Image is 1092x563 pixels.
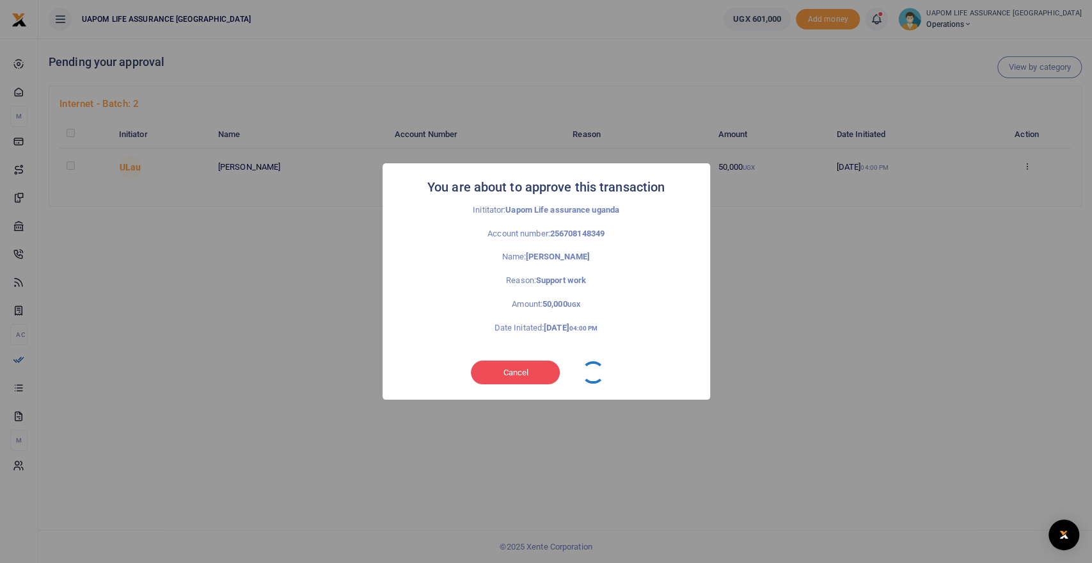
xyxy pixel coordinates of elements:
p: Inititator: [411,204,682,217]
div: Open Intercom Messenger [1048,519,1079,550]
strong: [DATE] [544,323,597,332]
h2: You are about to approve this transaction [427,176,665,199]
button: Cancel [471,361,560,385]
strong: 256708148349 [550,229,605,238]
small: 04:00 PM [569,325,598,332]
strong: Uapom Life assurance uganda [505,205,619,215]
p: Date Initated: [411,322,682,335]
p: Account number: [411,227,682,241]
p: Reason: [411,274,682,288]
strong: [PERSON_NAME] [526,252,590,261]
p: Amount: [411,298,682,311]
strong: Support work [536,275,586,285]
strong: 50,000 [542,299,580,309]
p: Name: [411,250,682,264]
small: UGX [567,301,580,308]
